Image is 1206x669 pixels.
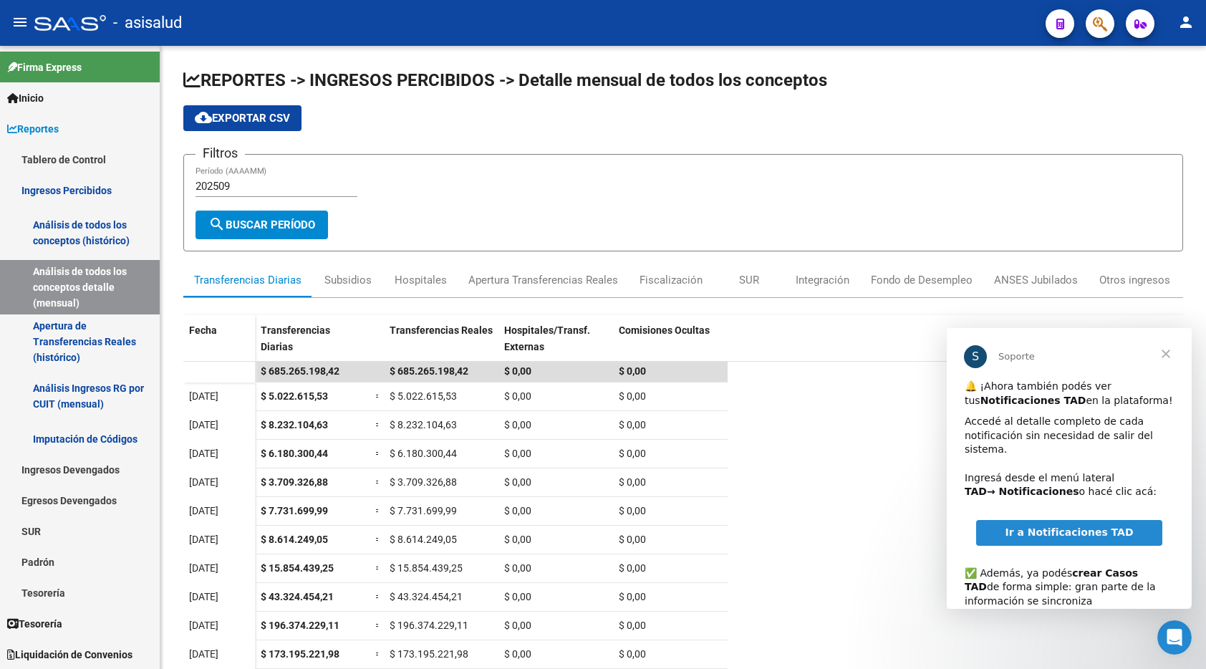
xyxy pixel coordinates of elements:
span: [DATE] [189,534,218,545]
span: = [375,419,381,430]
span: Fecha [189,324,217,336]
div: ✅ Además, ya podés de forma simple: gran parte de la información se sincroniza automáticamente y ... [18,224,227,322]
span: $ 3.709.326,88 [261,476,328,488]
span: $ 0,00 [504,505,531,516]
span: $ 0,00 [504,476,531,488]
span: Inicio [7,90,44,106]
span: $ 0,00 [504,448,531,459]
span: $ 173.195.221,98 [390,648,468,660]
mat-icon: cloud_download [195,109,212,126]
span: Firma Express [7,59,82,75]
span: [DATE] [189,591,218,602]
datatable-header-cell: Comisiones Ocultas [613,315,728,375]
span: $ 8.614.249,05 [390,534,457,545]
div: Integración [796,272,849,288]
div: Apertura Transferencias Reales [468,272,618,288]
span: $ 0,00 [619,365,646,377]
datatable-header-cell: Hospitales/Transf. Externas [498,315,613,375]
span: $ 15.854.439,25 [261,562,334,574]
span: $ 43.324.454,21 [390,591,463,602]
span: [DATE] [189,390,218,402]
span: $ 6.180.300,44 [390,448,457,459]
span: $ 0,00 [504,648,531,660]
span: = [375,534,381,545]
span: $ 7.731.699,99 [390,505,457,516]
span: $ 0,00 [619,591,646,602]
span: $ 6.180.300,44 [261,448,328,459]
span: [DATE] [189,476,218,488]
span: = [375,390,381,402]
h3: Filtros [196,143,245,163]
span: = [375,591,381,602]
span: $ 0,00 [504,562,531,574]
div: Hospitales [395,272,447,288]
datatable-header-cell: Fecha [183,315,255,375]
span: $ 0,00 [619,390,646,402]
span: Transferencias Reales [390,324,493,336]
span: $ 43.324.454,21 [261,591,334,602]
span: - asisalud [113,7,182,39]
span: $ 0,00 [504,534,531,545]
span: REPORTES -> INGRESOS PERCIBIDOS -> Detalle mensual de todos los conceptos [183,70,827,90]
div: Fondo de Desempleo [871,272,973,288]
span: $ 0,00 [619,419,646,430]
div: Fiscalización [640,272,703,288]
span: $ 8.232.104,63 [390,419,457,430]
span: $ 0,00 [619,620,646,631]
mat-icon: person [1177,14,1195,31]
span: Transferencias Diarias [261,324,330,352]
span: $ 173.195.221,98 [261,648,339,660]
mat-icon: search [208,216,226,233]
datatable-header-cell: Transferencias Diarias [255,315,370,375]
span: = [375,648,381,660]
span: [DATE] [189,648,218,660]
span: $ 685.265.198,42 [261,365,339,377]
span: $ 7.731.699,99 [261,505,328,516]
span: = [375,620,381,631]
span: $ 0,00 [504,620,531,631]
span: $ 0,00 [619,562,646,574]
div: Transferencias Diarias [194,272,301,288]
span: $ 196.374.229,11 [261,620,339,631]
span: Hospitales/Transf. Externas [504,324,590,352]
span: Tesorería [7,616,62,632]
span: $ 5.022.615,53 [390,390,457,402]
span: $ 0,00 [619,534,646,545]
iframe: Intercom live chat mensaje [947,328,1192,609]
span: [DATE] [189,562,218,574]
span: [DATE] [189,505,218,516]
button: Exportar CSV [183,105,301,131]
span: Comisiones Ocultas [619,324,710,336]
span: $ 196.374.229,11 [390,620,468,631]
span: = [375,448,381,459]
span: $ 8.614.249,05 [261,534,328,545]
span: = [375,562,381,574]
span: $ 0,00 [504,419,531,430]
span: Reportes [7,121,59,137]
span: Buscar Período [208,218,315,231]
span: [DATE] [189,620,218,631]
span: $ 5.022.615,53 [261,390,328,402]
div: Otros ingresos [1099,272,1170,288]
span: $ 0,00 [619,448,646,459]
span: [DATE] [189,448,218,459]
span: $ 685.265.198,42 [390,365,468,377]
span: $ 0,00 [504,365,531,377]
span: [DATE] [189,419,218,430]
datatable-header-cell: Transferencias Reales [384,315,498,375]
div: ANSES Jubilados [994,272,1078,288]
div: SUR [739,272,759,288]
span: $ 0,00 [504,591,531,602]
span: $ 15.854.439,25 [390,562,463,574]
span: Exportar CSV [195,112,290,125]
span: $ 0,00 [619,476,646,488]
span: $ 0,00 [504,390,531,402]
